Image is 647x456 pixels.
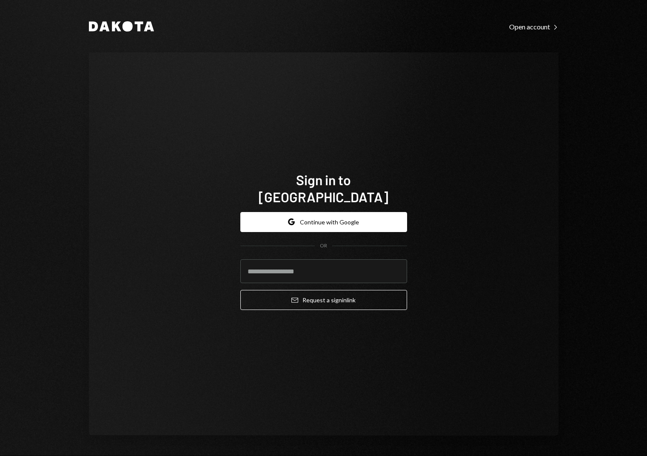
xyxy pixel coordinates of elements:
[509,22,559,31] a: Open account
[240,171,407,205] h1: Sign in to [GEOGRAPHIC_DATA]
[240,212,407,232] button: Continue with Google
[240,290,407,310] button: Request a signinlink
[320,242,327,250] div: OR
[509,23,559,31] div: Open account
